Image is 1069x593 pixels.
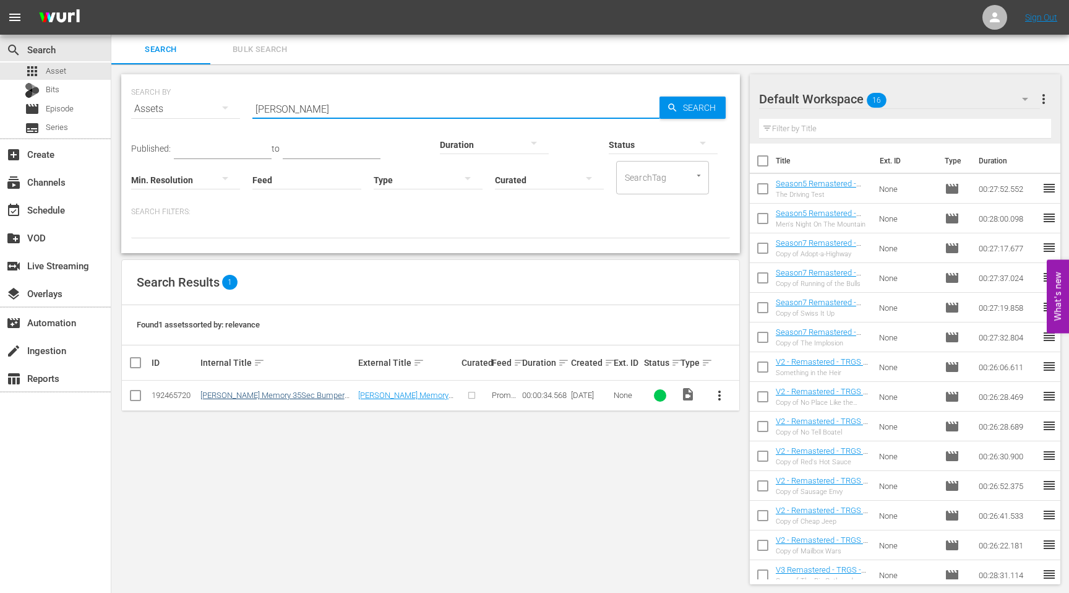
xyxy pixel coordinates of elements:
[1042,418,1057,433] span: reorder
[678,97,726,119] span: Search
[874,501,940,530] td: None
[874,293,940,322] td: None
[974,441,1042,471] td: 00:26:30.900
[776,577,870,585] div: Copy of The Big Outboard
[1042,508,1057,522] span: reorder
[1042,389,1057,404] span: reorder
[1042,181,1057,196] span: reorder
[604,357,616,368] span: sort
[776,220,870,228] div: Men's Night On The Mountain
[358,355,458,370] div: External Title
[776,399,870,407] div: Copy of No Place Like the Home
[46,84,59,96] span: Bits
[945,419,960,434] span: Episode
[1042,270,1057,285] span: reorder
[874,174,940,204] td: None
[974,560,1042,590] td: 00:28:31.114
[874,382,940,412] td: None
[776,458,870,466] div: Copy of Red's Hot Sauce
[680,387,695,402] span: Video
[974,204,1042,233] td: 00:28:00.098
[971,144,1045,178] th: Duration
[6,43,21,58] span: Search
[974,263,1042,293] td: 00:27:37.024
[776,488,870,496] div: Copy of Sausage Envy
[945,360,960,374] span: Episode
[1042,478,1057,493] span: reorder
[974,352,1042,382] td: 00:26:06.611
[644,355,677,370] div: Status
[137,275,220,290] span: Search Results
[358,391,453,409] a: [PERSON_NAME] Memory 35Sec Bumper V2
[1047,260,1069,334] button: Open Feedback Widget
[974,233,1042,263] td: 00:27:17.677
[776,298,863,326] a: Season7 Remastered - TRGS - S07E02 - Swiss It Up
[680,355,701,370] div: Type
[874,530,940,560] td: None
[272,144,280,154] span: to
[776,535,868,554] a: V2 - Remastered - TRGS - S13E06 - Mailbox Wars
[945,300,960,315] span: Episode
[974,501,1042,530] td: 00:26:41.533
[974,412,1042,441] td: 00:26:28.689
[522,391,567,400] div: 00:00:34.568
[119,43,203,57] span: Search
[46,121,68,134] span: Series
[776,327,861,355] a: Season7 Remastered - TRGS - S07E03 - The Implosion
[776,517,870,526] div: Copy of Cheap Jeep
[945,181,960,196] span: Episode
[137,320,260,329] span: Found 1 assets sorted by: relevance
[1042,567,1057,582] span: reorder
[874,322,940,352] td: None
[874,560,940,590] td: None
[131,144,171,154] span: Published:
[1042,210,1057,225] span: reorder
[6,259,21,274] span: Live Streaming
[25,121,40,136] span: Series
[702,357,713,368] span: sort
[6,287,21,301] span: Overlays
[6,147,21,162] span: Create
[712,388,727,403] span: more_vert
[1042,329,1057,344] span: reorder
[1036,84,1051,114] button: more_vert
[30,3,89,32] img: ans4CAIJ8jUAAAAAAAAAAAAAAAAAAAAAAAAgQb4GAAAAAAAAAAAAAAAAAAAAAAAAJMjXAAAAAAAAAAAAAAAAAAAAAAAAgAT5G...
[513,357,525,368] span: sort
[614,358,640,368] div: Ext. ID
[776,565,869,584] a: V3 Remastered - TRGS - S01E01 - The Big Outboard
[776,387,869,415] a: V2 - Remastered - TRGS - S15E10 - No Place Like the Home
[776,369,870,377] div: Something in the Heir
[945,241,960,256] span: Episode
[776,209,861,236] a: Season5 Remastered - TRGS - S05E01 - Men's Night On The Mountain
[945,478,960,493] span: Episode
[7,10,22,25] span: menu
[874,352,940,382] td: None
[874,263,940,293] td: None
[776,280,870,288] div: Copy of Running of the Bulls
[25,83,40,98] div: Bits
[25,64,40,79] span: Asset
[776,357,868,385] a: V2 - Remastered - TRGS - S11E10 - Something in the Heir
[776,417,868,435] a: V2 - Remastered - TRGS - S15E04 - No Tell Boatel
[131,92,240,126] div: Assets
[945,330,960,345] span: Episode
[1042,448,1057,463] span: reorder
[945,211,960,226] span: Episode
[6,344,21,358] span: Ingestion
[945,508,960,523] span: Episode
[6,316,21,331] span: Automation
[974,322,1042,352] td: 00:27:32.804
[974,471,1042,501] td: 00:26:52.375
[776,339,870,347] div: Copy of The Implosion
[1025,12,1057,22] a: Sign Out
[945,538,960,553] span: Episode
[945,568,960,582] span: Episode
[46,65,66,77] span: Asset
[776,428,870,436] div: Copy of No Tell Boatel
[1042,359,1057,374] span: reorder
[974,174,1042,204] td: 00:27:52.552
[492,355,518,370] div: Feed
[945,449,960,464] span: Episode
[46,103,74,115] span: Episode
[522,355,567,370] div: Duration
